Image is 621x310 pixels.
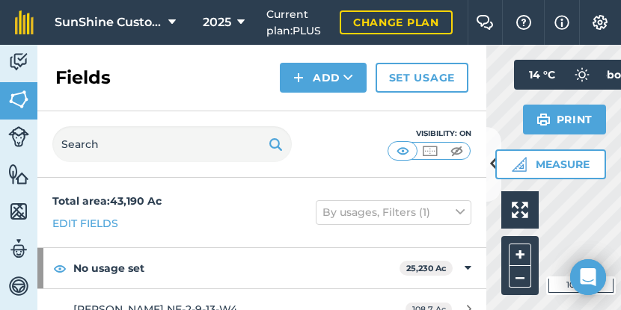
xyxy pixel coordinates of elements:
img: Two speech bubbles overlapping with the left bubble in the forefront [476,15,494,30]
strong: 25,230 Ac [406,263,447,273]
h2: Fields [55,66,111,90]
img: Ruler icon [512,157,527,172]
span: Current plan : PLUS [266,6,328,40]
img: A cog icon [591,15,609,30]
img: svg+xml;base64,PHN2ZyB4bWxucz0iaHR0cDovL3d3dy53My5vcmcvMjAwMC9zdmciIHdpZHRoPSI1MCIgaGVpZ2h0PSI0MC... [420,143,439,158]
button: – [509,266,531,288]
img: svg+xml;base64,PHN2ZyB4bWxucz0iaHR0cDovL3d3dy53My5vcmcvMjAwMC9zdmciIHdpZHRoPSI1NiIgaGVpZ2h0PSI2MC... [8,163,29,185]
img: svg+xml;base64,PD94bWwgdmVyc2lvbj0iMS4wIiBlbmNvZGluZz0idXRmLTgiPz4KPCEtLSBHZW5lcmF0b3I6IEFkb2JlIE... [8,51,29,73]
img: fieldmargin Logo [15,10,34,34]
img: svg+xml;base64,PHN2ZyB4bWxucz0iaHR0cDovL3d3dy53My5vcmcvMjAwMC9zdmciIHdpZHRoPSIxOCIgaGVpZ2h0PSIyNC... [53,259,67,277]
button: By usages, Filters (1) [316,200,471,224]
img: svg+xml;base64,PHN2ZyB4bWxucz0iaHR0cDovL3d3dy53My5vcmcvMjAwMC9zdmciIHdpZHRoPSIxOSIgaGVpZ2h0PSIyNC... [269,135,283,153]
a: Edit fields [52,215,118,232]
a: Set usage [376,63,468,93]
img: svg+xml;base64,PHN2ZyB4bWxucz0iaHR0cDovL3d3dy53My5vcmcvMjAwMC9zdmciIHdpZHRoPSIxNyIgaGVpZ2h0PSIxNy... [554,13,569,31]
button: 14 °C [514,60,606,90]
img: svg+xml;base64,PHN2ZyB4bWxucz0iaHR0cDovL3d3dy53My5vcmcvMjAwMC9zdmciIHdpZHRoPSI1MCIgaGVpZ2h0PSI0MC... [394,143,412,158]
img: svg+xml;base64,PHN2ZyB4bWxucz0iaHR0cDovL3d3dy53My5vcmcvMjAwMC9zdmciIHdpZHRoPSIxOSIgaGVpZ2h0PSIyNC... [536,111,551,128]
input: Search [52,126,292,162]
div: No usage set25,230 Ac [37,248,486,288]
img: svg+xml;base64,PHN2ZyB4bWxucz0iaHR0cDovL3d3dy53My5vcmcvMjAwMC9zdmciIHdpZHRoPSIxNCIgaGVpZ2h0PSIyNC... [293,69,304,87]
img: svg+xml;base64,PD94bWwgdmVyc2lvbj0iMS4wIiBlbmNvZGluZz0idXRmLTgiPz4KPCEtLSBHZW5lcmF0b3I6IEFkb2JlIE... [8,238,29,260]
img: svg+xml;base64,PD94bWwgdmVyc2lvbj0iMS4wIiBlbmNvZGluZz0idXRmLTgiPz4KPCEtLSBHZW5lcmF0b3I6IEFkb2JlIE... [567,60,597,90]
img: svg+xml;base64,PD94bWwgdmVyc2lvbj0iMS4wIiBlbmNvZGluZz0idXRmLTgiPz4KPCEtLSBHZW5lcmF0b3I6IEFkb2JlIE... [8,275,29,297]
button: Measure [495,149,606,179]
span: 2025 [203,13,231,31]
span: SunShine Custom Farming LTD. [55,13,162,31]
img: Four arrows, one pointing top left, one top right, one bottom right and the last bottom left [512,202,528,218]
img: svg+xml;base64,PD94bWwgdmVyc2lvbj0iMS4wIiBlbmNvZGluZz0idXRmLTgiPz4KPCEtLSBHZW5lcmF0b3I6IEFkb2JlIE... [8,126,29,147]
img: svg+xml;base64,PHN2ZyB4bWxucz0iaHR0cDovL3d3dy53My5vcmcvMjAwMC9zdmciIHdpZHRoPSI1NiIgaGVpZ2h0PSI2MC... [8,200,29,223]
button: Add [280,63,367,93]
a: Change plan [340,10,453,34]
img: A question mark icon [515,15,533,30]
strong: Total area : 43,190 Ac [52,194,162,208]
button: + [509,244,531,266]
strong: No usage set [73,248,400,288]
div: Open Intercom Messenger [570,259,606,295]
button: Print [523,105,607,134]
img: svg+xml;base64,PHN2ZyB4bWxucz0iaHR0cDovL3d3dy53My5vcmcvMjAwMC9zdmciIHdpZHRoPSI1NiIgaGVpZ2h0PSI2MC... [8,88,29,111]
span: 14 ° C [529,60,555,90]
img: svg+xml;base64,PHN2ZyB4bWxucz0iaHR0cDovL3d3dy53My5vcmcvMjAwMC9zdmciIHdpZHRoPSI1MCIgaGVpZ2h0PSI0MC... [447,143,466,158]
div: Visibility: On [388,128,471,140]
